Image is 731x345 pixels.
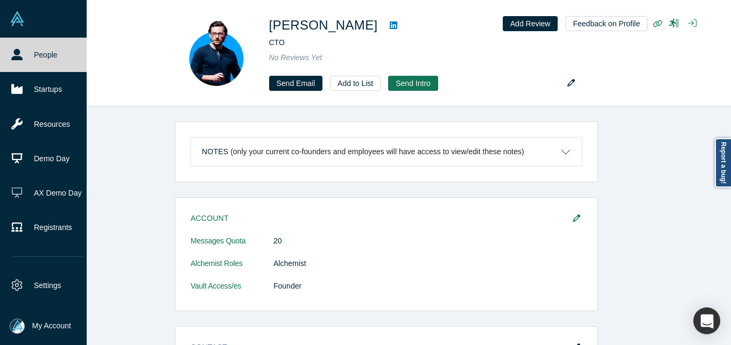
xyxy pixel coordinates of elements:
button: Notes (only your current co-founders and employees will have access to view/edit these notes) [191,138,582,166]
img: Ahmad Al Hidiq's Profile Image [179,16,254,91]
h3: Notes [202,146,228,157]
button: Add to List [330,76,381,91]
h3: Account [191,213,567,224]
img: Alchemist Vault Logo [10,11,25,26]
a: Report a bug! [715,138,731,188]
p: (only your current co-founders and employees will have access to view/edit these notes) [230,147,524,156]
dd: Alchemist [273,258,582,269]
a: Send Email [269,76,323,91]
button: Send Intro [388,76,438,91]
img: Mia Scott's Account [10,319,25,334]
dd: 20 [273,235,582,247]
button: Feedback on Profile [565,16,648,31]
dt: Messages Quota [191,235,273,258]
dd: Founder [273,281,582,292]
span: No Reviews Yet [269,53,322,62]
dt: Alchemist Roles [191,258,273,281]
dt: Vault Access/es [191,281,273,303]
span: My Account [32,320,71,332]
button: Add Review [503,16,558,31]
h1: [PERSON_NAME] [269,16,378,35]
span: CTO [269,38,285,47]
button: My Account [10,319,71,334]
